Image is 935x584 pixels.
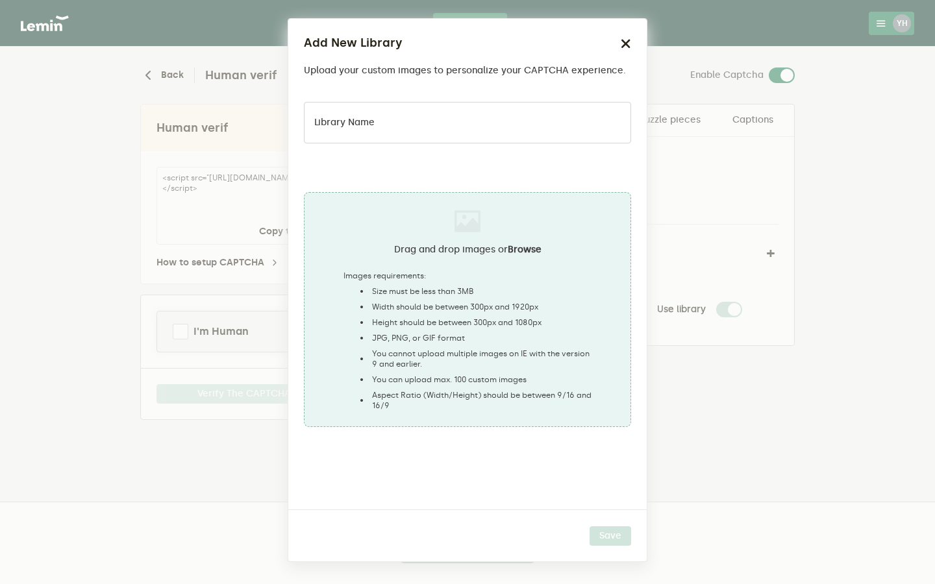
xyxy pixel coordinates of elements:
input: Library name [304,102,631,143]
li: Height should be between 300px and 1080px [356,317,592,328]
li: You can upload max. 100 custom images [356,374,592,385]
li: Size must be less than 3MB [356,286,592,297]
label: Images requirements: [343,271,592,281]
label: Drag and drop images or [394,245,542,255]
li: You cannot upload multiple images on IE with the version 9 and earlier. [356,348,592,369]
li: Width should be between 300px and 1920px [356,302,592,312]
p: Upload your custom images to personalize your CAPTCHA experience. [304,66,626,76]
b: Browse [508,245,542,255]
li: Aspect Ratio (Width/Height) should be between 9/16 and 16/9 [356,390,592,411]
img: placeholder [455,208,480,234]
li: JPG, PNG, or GIF format [356,333,592,343]
button: Save [590,526,631,546]
h2: Add New Library [304,34,403,52]
label: Library name [314,117,375,128]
